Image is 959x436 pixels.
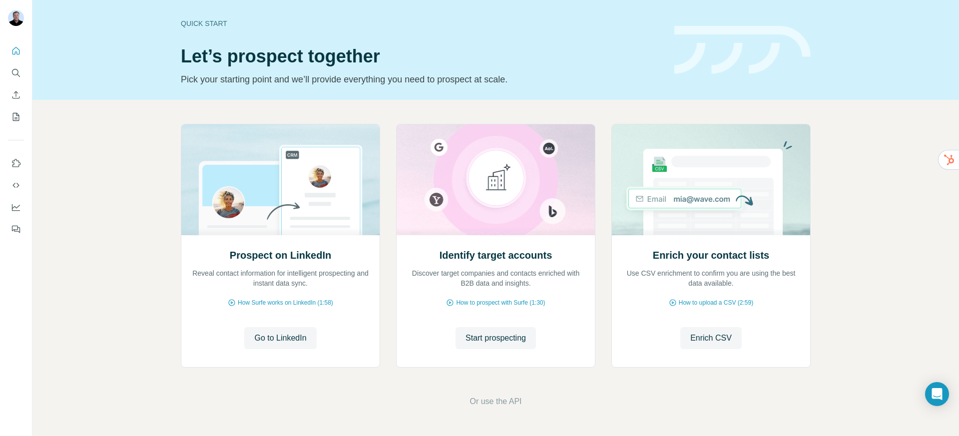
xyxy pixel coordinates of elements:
[238,298,333,307] span: How Surfe works on LinkedIn (1:58)
[181,72,662,86] p: Pick your starting point and we’ll provide everything you need to prospect at scale.
[674,26,811,74] img: banner
[456,327,536,349] button: Start prospecting
[925,382,949,406] div: Open Intercom Messenger
[622,268,800,288] p: Use CSV enrichment to confirm you are using the best data available.
[191,268,370,288] p: Reveal contact information for intelligent prospecting and instant data sync.
[181,124,380,235] img: Prospect on LinkedIn
[181,18,662,28] div: Quick start
[244,327,316,349] button: Go to LinkedIn
[8,10,24,26] img: Avatar
[8,42,24,60] button: Quick start
[8,154,24,172] button: Use Surfe on LinkedIn
[230,248,331,262] h2: Prospect on LinkedIn
[396,124,595,235] img: Identify target accounts
[440,248,552,262] h2: Identify target accounts
[8,86,24,104] button: Enrich CSV
[470,396,521,408] button: Or use the API
[254,332,306,344] span: Go to LinkedIn
[456,298,545,307] span: How to prospect with Surfe (1:30)
[8,220,24,238] button: Feedback
[466,332,526,344] span: Start prospecting
[8,108,24,126] button: My lists
[690,332,732,344] span: Enrich CSV
[8,176,24,194] button: Use Surfe API
[407,268,585,288] p: Discover target companies and contacts enriched with B2B data and insights.
[653,248,769,262] h2: Enrich your contact lists
[181,46,662,66] h1: Let’s prospect together
[679,298,753,307] span: How to upload a CSV (2:59)
[680,327,742,349] button: Enrich CSV
[8,64,24,82] button: Search
[611,124,811,235] img: Enrich your contact lists
[8,198,24,216] button: Dashboard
